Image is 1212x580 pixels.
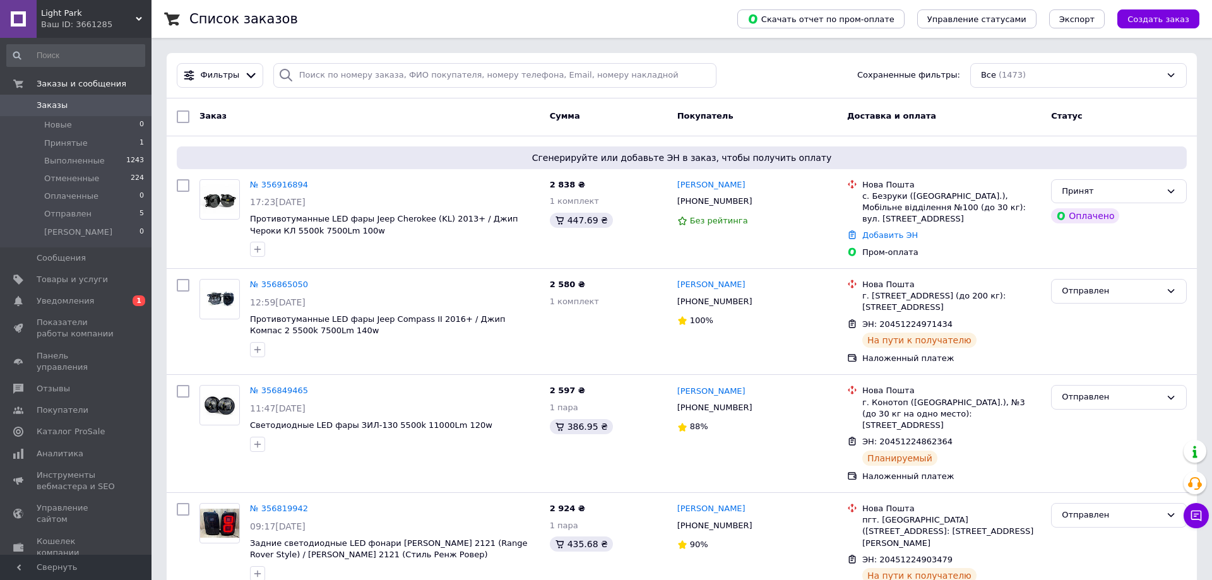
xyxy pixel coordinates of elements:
[857,69,960,81] span: Сохраненные фильтры:
[250,403,306,413] span: 11:47[DATE]
[550,111,580,121] span: Сумма
[199,179,240,220] a: Фото товару
[747,13,894,25] span: Скачать отчет по пром-оплате
[140,138,144,149] span: 1
[1184,503,1209,528] button: Чат с покупателем
[37,295,94,307] span: Уведомления
[550,280,585,289] span: 2 580 ₴
[675,293,755,310] div: [PHONE_NUMBER]
[37,536,117,559] span: Кошелек компании
[200,391,239,420] img: Фото товару
[1059,15,1095,24] span: Экспорт
[37,78,126,90] span: Заказы и сообщения
[41,19,151,30] div: Ваш ID: 3661285
[140,227,144,238] span: 0
[999,70,1026,80] span: (1473)
[200,285,239,314] img: Фото товару
[199,385,240,425] a: Фото товару
[199,279,240,319] a: Фото товару
[250,521,306,531] span: 09:17[DATE]
[690,422,708,431] span: 88%
[862,290,1041,313] div: г. [STREET_ADDRESS] (до 200 кг): [STREET_ADDRESS]
[37,274,108,285] span: Товары и услуги
[131,173,144,184] span: 224
[250,197,306,207] span: 17:23[DATE]
[862,191,1041,225] div: с. Безруки ([GEOGRAPHIC_DATA].), Мобільне відділення №100 (до 30 кг): вул. [STREET_ADDRESS]
[44,191,98,202] span: Оплаченные
[862,319,953,329] span: ЭН: 20451224971434
[550,403,578,412] span: 1 пара
[41,8,136,19] span: Light Park
[37,350,117,373] span: Панель управления
[862,179,1041,191] div: Нова Пошта
[44,119,72,131] span: Новые
[44,173,99,184] span: Отмененные
[675,399,755,416] div: [PHONE_NUMBER]
[140,119,144,131] span: 0
[690,316,713,325] span: 100%
[675,193,755,210] div: [PHONE_NUMBER]
[862,471,1041,482] div: Наложенный платеж
[1051,111,1083,121] span: Статус
[44,138,88,149] span: Принятые
[677,503,746,515] a: [PERSON_NAME]
[44,227,112,238] span: [PERSON_NAME]
[1062,509,1161,522] div: Отправлен
[677,279,746,291] a: [PERSON_NAME]
[140,208,144,220] span: 5
[250,420,492,430] a: Светодиодные LED фары ЗИЛ-130 5500k 11000Lm 120w
[199,503,240,543] a: Фото товару
[1051,208,1119,223] div: Оплачено
[37,317,117,340] span: Показатели работы компании
[37,502,117,525] span: Управление сайтом
[550,504,585,513] span: 2 924 ₴
[1062,185,1161,198] div: Принят
[37,405,88,416] span: Покупатели
[550,213,613,228] div: 447.69 ₴
[250,180,308,189] a: № 356916894
[862,279,1041,290] div: Нова Пошта
[862,247,1041,258] div: Пром-оплата
[6,44,145,67] input: Поиск
[37,426,105,437] span: Каталог ProSale
[847,111,936,121] span: Доставка и оплата
[1062,285,1161,298] div: Отправлен
[37,448,83,459] span: Аналитика
[273,63,716,88] input: Поиск по номеру заказа, ФИО покупателя, номеру телефона, Email, номеру накладной
[550,196,599,206] span: 1 комплект
[917,9,1037,28] button: Управление статусами
[37,252,86,264] span: Сообщения
[927,15,1026,24] span: Управление статусами
[1117,9,1199,28] button: Создать заказ
[250,504,308,513] a: № 356819942
[37,100,68,111] span: Заказы
[981,69,996,81] span: Все
[550,386,585,395] span: 2 597 ₴
[250,297,306,307] span: 12:59[DATE]
[690,540,708,549] span: 90%
[250,314,505,336] span: Противотуманные LED фары Jeep Compass II 2016+ / Джип Компас 2 5500k 7500Lm 140w
[862,437,953,446] span: ЭН: 20451224862364
[37,383,70,394] span: Отзывы
[690,216,748,225] span: Без рейтинга
[737,9,905,28] button: Скачать отчет по пром-оплате
[1062,391,1161,404] div: Отправлен
[126,155,144,167] span: 1243
[675,518,755,534] div: [PHONE_NUMBER]
[862,503,1041,514] div: Нова Пошта
[677,386,746,398] a: [PERSON_NAME]
[44,155,105,167] span: Выполненные
[44,208,92,220] span: Отправлен
[862,397,1041,432] div: г. Конотоп ([GEOGRAPHIC_DATA].), №3 (до 30 кг на одно место): [STREET_ADDRESS]
[200,184,239,214] img: Фото товару
[862,451,937,466] div: Планируемый
[250,214,518,235] a: Противотуманные LED фары Jeep Cherokee (KL) 2013+ / Джип Чероки КЛ 5500k 7500Lm 100w
[1049,9,1105,28] button: Экспорт
[200,509,239,538] img: Фото товару
[182,151,1182,164] span: Сгенерируйте или добавьте ЭН в заказ, чтобы получить оплату
[189,11,298,27] h1: Список заказов
[862,333,977,348] div: На пути к получателю
[550,521,578,530] span: 1 пара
